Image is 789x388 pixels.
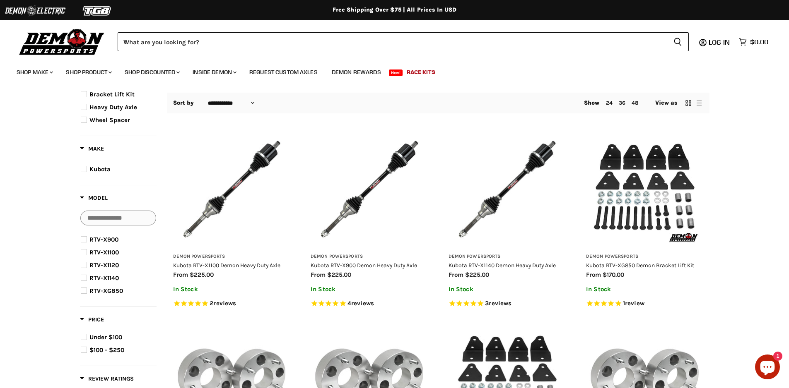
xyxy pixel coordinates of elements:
[173,254,290,260] h3: Demon Powersports
[449,262,556,268] a: Kubota RTV-X1140 Demon Heavy Duty Axle
[66,3,128,19] img: TGB Logo 2
[449,254,566,260] h3: Demon Powersports
[80,194,108,204] button: Filter by Model
[449,271,463,278] span: from
[80,375,134,385] button: Filter by Review Ratings
[351,299,374,307] span: reviews
[4,3,66,19] img: Demon Electric Logo 2
[327,271,351,278] span: $225.00
[632,100,638,106] a: 48
[89,103,137,111] span: Heavy Duty Axle
[586,131,703,248] img: Kubota RTV-XG850 Demon Bracket Lift Kit
[173,286,290,293] p: In Stock
[735,36,772,48] a: $0.00
[80,211,156,225] input: Search Options
[89,287,123,295] span: RTV-XG850
[449,131,566,248] img: Kubota RTV-X1140 Demon Heavy Duty Axle
[753,354,782,381] inbox-online-store-chat: Shopify online store chat
[326,64,387,81] a: Demon Rewards
[60,64,117,81] a: Shop Product
[603,271,624,278] span: $170.00
[401,64,442,81] a: Race Kits
[10,60,766,81] ul: Main menu
[347,299,374,307] span: 4 reviews
[80,316,104,323] span: Price
[586,299,703,308] span: Rated 5.0 out of 5 stars 1 reviews
[118,32,667,51] input: When autocomplete results are available use up and down arrows to review and enter to select
[625,299,644,307] span: review
[80,145,104,152] span: Make
[89,249,119,256] span: RTV-X1100
[89,165,111,173] span: Kubota
[17,27,107,56] img: Demon Powersports
[80,316,104,326] button: Filter by Price
[173,271,188,278] span: from
[173,299,290,308] span: Rated 5.0 out of 5 stars 2 reviews
[485,299,512,307] span: 3 reviews
[311,254,428,260] h3: Demon Powersports
[695,99,703,107] button: list view
[465,271,489,278] span: $225.00
[684,99,692,107] button: grid view
[118,32,689,51] form: Product
[584,99,600,106] span: Show
[89,116,130,124] span: Wheel Spacer
[173,262,280,268] a: Kubota RTV-X1100 Demon Heavy Duty Axle
[449,286,566,293] p: In Stock
[190,271,214,278] span: $225.00
[63,6,726,14] div: Free Shipping Over $75 | All Prices In USD
[586,262,694,268] a: Kubota RTV-XG850 Demon Bracket Lift Kit
[243,64,324,81] a: Request Custom Axles
[709,38,730,46] span: Log in
[623,299,644,307] span: 1 reviews
[449,299,566,308] span: Rated 5.0 out of 5 stars 3 reviews
[80,145,104,155] button: Filter by Make
[210,299,236,307] span: 2 reviews
[489,299,512,307] span: reviews
[118,64,185,81] a: Shop Discounted
[619,100,625,106] a: 36
[750,38,768,46] span: $0.00
[89,261,119,269] span: RTV-X1120
[80,375,134,382] span: Review Ratings
[186,64,241,81] a: Inside Demon
[705,38,735,46] a: Log in
[667,32,689,51] button: Search
[586,254,703,260] h3: Demon Powersports
[89,346,124,354] span: $100 - $250
[80,194,108,201] span: Model
[311,262,417,268] a: Kubota RTV-X900 Demon Heavy Duty Axle
[173,100,194,106] label: Sort by
[10,64,58,81] a: Shop Make
[311,299,428,308] span: Rated 5.0 out of 5 stars 4 reviews
[167,93,709,113] nav: Collection utilities
[311,286,428,293] p: In Stock
[89,274,119,282] span: RTV-X1140
[586,271,601,278] span: from
[586,286,703,293] p: In Stock
[311,131,428,248] img: Kubota RTV-X900 Demon Heavy Duty Axle
[606,100,613,106] a: 24
[173,131,290,248] img: Kubota RTV-X1100 Demon Heavy Duty Axle
[89,236,118,243] span: RTV-X900
[311,271,326,278] span: from
[655,100,678,106] span: View as
[89,333,122,341] span: Under $100
[89,91,135,98] span: Bracket Lift Kit
[389,69,403,76] span: New!
[213,299,236,307] span: reviews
